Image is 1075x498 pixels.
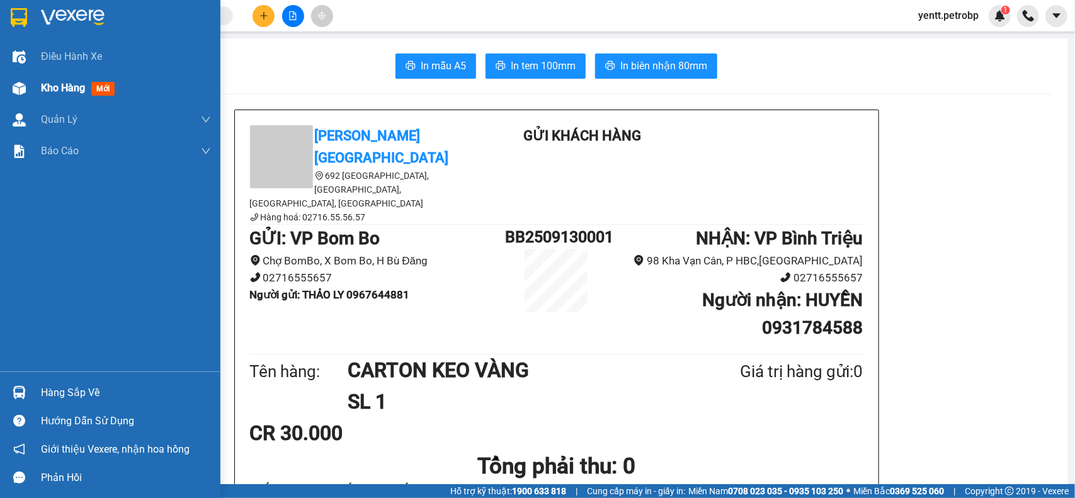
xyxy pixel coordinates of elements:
[1001,6,1010,14] sup: 1
[505,225,607,249] h1: BB2509130001
[512,486,566,496] strong: 1900 633 818
[608,269,863,286] li: 02716555657
[250,272,261,283] span: phone
[486,54,586,79] button: printerIn tem 100mm
[576,484,577,498] span: |
[728,486,843,496] strong: 0708 023 035 - 0935 103 250
[250,210,477,224] li: Hàng hoá: 02716.55.56.57
[13,82,26,95] img: warehouse-icon
[250,359,348,385] div: Tên hàng:
[846,489,850,494] span: ⚪️
[253,5,275,27] button: plus
[250,213,259,222] span: phone
[6,89,87,103] li: VP VP Bom Bo
[41,441,190,457] span: Giới thiệu Vexere, nhận hoa hồng
[595,54,717,79] button: printerIn biên nhận 80mm
[259,11,268,20] span: plus
[620,58,707,74] span: In biên nhận 80mm
[890,486,944,496] strong: 0369 525 060
[250,449,863,484] h1: Tổng phải thu: 0
[587,484,685,498] span: Cung cấp máy in - giấy in:
[282,5,304,27] button: file-add
[11,8,27,27] img: logo-vxr
[608,252,863,269] li: 98 Kha Vạn Cân, P HBC,[GEOGRAPHIC_DATA]
[201,146,211,156] span: down
[41,82,85,94] span: Kho hàng
[1003,6,1008,14] span: 1
[406,60,416,72] span: printer
[605,60,615,72] span: printer
[41,111,77,127] span: Quản Lý
[250,252,506,269] li: Chợ BomBo, X Bom Bo, H Bù Đăng
[348,386,679,417] h1: SL 1
[1023,10,1034,21] img: phone-icon
[634,255,644,266] span: environment
[6,6,183,74] li: [PERSON_NAME][GEOGRAPHIC_DATA]
[1051,10,1062,21] span: caret-down
[41,48,102,64] span: Điều hành xe
[250,288,410,301] b: Người gửi : THẢO LY 0967644881
[250,255,261,266] span: environment
[41,412,211,431] div: Hướng dẫn sử dụng
[13,113,26,127] img: warehouse-icon
[288,11,297,20] span: file-add
[688,484,843,498] span: Miền Nam
[13,415,25,427] span: question-circle
[395,54,476,79] button: printerIn mẫu A5
[511,58,576,74] span: In tem 100mm
[908,8,989,23] span: yentt.petrobp
[1045,5,1067,27] button: caret-down
[1005,487,1014,495] span: copyright
[41,468,211,487] div: Phản hồi
[250,228,380,249] b: GỬI : VP Bom Bo
[853,484,944,498] span: Miền Bắc
[421,58,466,74] span: In mẫu A5
[201,115,211,125] span: down
[41,143,79,159] span: Báo cáo
[780,272,791,283] span: phone
[679,359,863,385] div: Giá trị hàng gửi: 0
[13,50,26,64] img: warehouse-icon
[13,472,25,484] span: message
[315,128,449,166] b: [PERSON_NAME][GEOGRAPHIC_DATA]
[523,128,641,144] b: Gửi khách hàng
[994,10,1006,21] img: icon-new-feature
[13,145,26,158] img: solution-icon
[450,484,566,498] span: Hỗ trợ kỹ thuật:
[311,5,333,27] button: aim
[315,171,324,180] span: environment
[250,417,452,449] div: CR 30.000
[91,82,115,96] span: mới
[348,354,679,386] h1: CARTON KEO VÀNG
[13,386,26,399] img: warehouse-icon
[696,228,863,249] b: NHẬN : VP Bình Triệu
[250,169,477,210] li: 692 [GEOGRAPHIC_DATA], [GEOGRAPHIC_DATA], [GEOGRAPHIC_DATA], [GEOGRAPHIC_DATA]
[87,89,168,103] li: VP VP Bình Triệu
[702,290,863,338] b: Người nhận : HUYỀN 0931784588
[317,11,326,20] span: aim
[496,60,506,72] span: printer
[250,269,506,286] li: 02716555657
[13,443,25,455] span: notification
[953,484,955,498] span: |
[41,383,211,402] div: Hàng sắp về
